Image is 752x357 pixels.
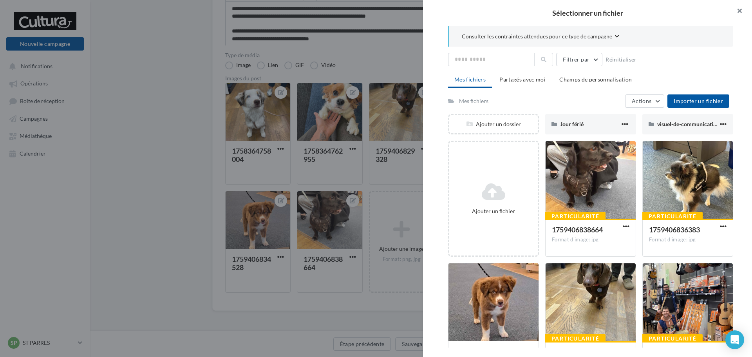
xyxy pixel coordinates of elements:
[452,207,535,215] div: Ajouter un fichier
[556,53,602,66] button: Filtrer par
[649,225,700,234] span: 1759406836383
[725,330,744,349] div: Open Intercom Messenger
[499,76,546,83] span: Partagés avec moi
[642,212,703,221] div: Particularité
[454,76,486,83] span: Mes fichiers
[649,236,727,243] div: Format d'image: jpg
[459,97,488,105] div: Mes fichiers
[657,121,719,127] span: visuel-de-communication
[455,348,506,356] span: 1759406834528
[552,225,603,234] span: 1759406838664
[667,94,729,108] button: Importer un fichier
[449,120,538,128] div: Ajouter un dossier
[560,121,584,127] span: Jour férié
[552,236,629,243] div: Format d'image: jpg
[552,348,603,356] span: 1759406829328
[462,32,619,42] button: Consulter les contraintes attendues pour ce type de campagne
[674,98,723,104] span: Importer un fichier
[545,212,606,221] div: Particularité
[632,98,651,104] span: Actions
[436,9,739,16] h2: Sélectionner un fichier
[559,76,632,83] span: Champs de personnalisation
[642,334,703,343] div: Particularité
[602,55,640,64] button: Réinitialiser
[625,94,664,108] button: Actions
[545,334,606,343] div: Particularité
[462,33,612,40] span: Consulter les contraintes attendues pour ce type de campagne
[649,348,700,356] span: 1759405352941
